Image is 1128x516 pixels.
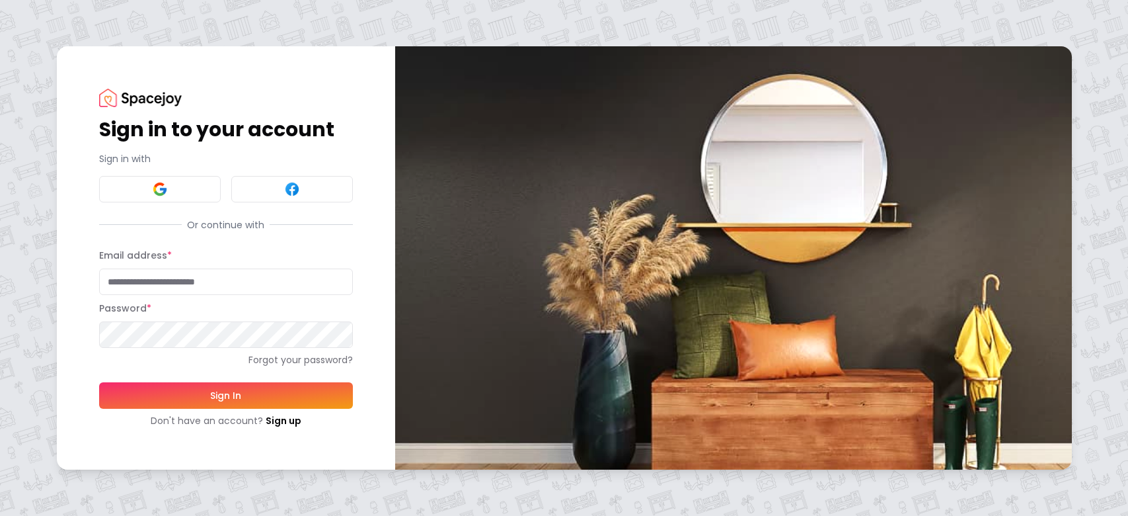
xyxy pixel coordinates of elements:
[395,46,1072,469] img: banner
[99,249,172,262] label: Email address
[152,181,168,197] img: Google signin
[99,152,353,165] p: Sign in with
[266,414,301,427] a: Sign up
[182,218,270,232] span: Or continue with
[99,353,353,366] a: Forgot your password?
[284,181,300,197] img: Facebook signin
[99,302,151,315] label: Password
[99,382,353,409] button: Sign In
[99,118,353,142] h1: Sign in to your account
[99,414,353,427] div: Don't have an account?
[99,89,182,107] img: Spacejoy Logo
